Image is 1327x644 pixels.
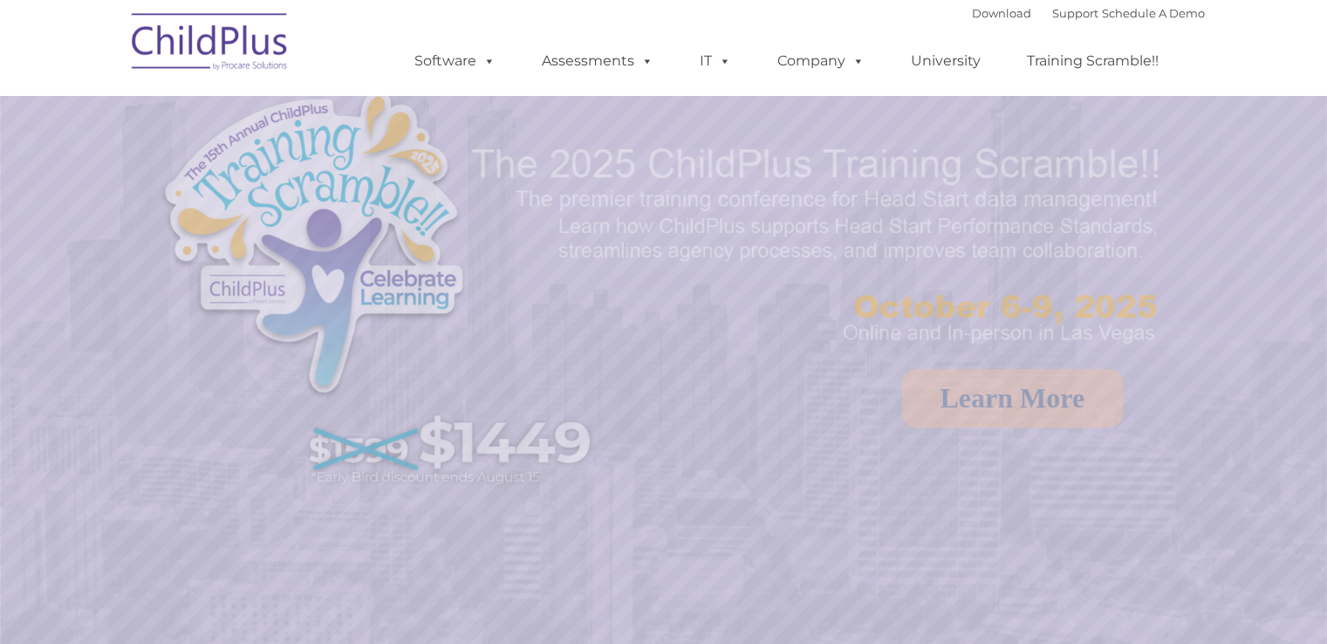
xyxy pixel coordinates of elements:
[760,44,882,79] a: Company
[682,44,749,79] a: IT
[524,44,671,79] a: Assessments
[397,44,513,79] a: Software
[972,6,1031,20] a: Download
[893,44,998,79] a: University
[1009,44,1176,79] a: Training Scramble!!
[123,1,298,88] img: ChildPlus by Procare Solutions
[1052,6,1098,20] a: Support
[972,6,1205,20] font: |
[1102,6,1205,20] a: Schedule A Demo
[902,369,1124,428] a: Learn More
